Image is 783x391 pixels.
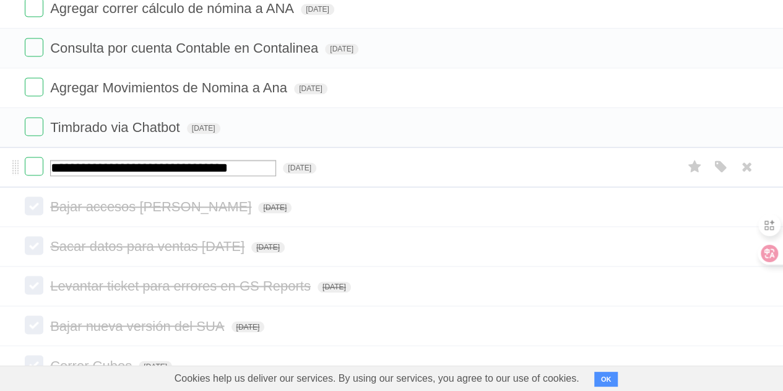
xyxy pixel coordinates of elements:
[50,80,290,95] span: Agregar Movimientos de Nomina a Ana
[594,372,618,387] button: OK
[139,361,172,372] span: [DATE]
[50,199,254,214] span: Bajar accesos [PERSON_NAME]
[283,162,316,174] span: [DATE]
[231,321,265,332] span: [DATE]
[25,355,43,374] label: Done
[25,157,43,175] label: Done
[294,83,327,94] span: [DATE]
[251,242,285,253] span: [DATE]
[187,123,220,134] span: [DATE]
[318,281,351,292] span: [DATE]
[50,318,227,333] span: Bajar nueva versión del SUA
[50,120,183,135] span: Timbrado via Chatbot
[50,358,135,373] span: Correr Cubos
[25,236,43,255] label: Done
[25,196,43,215] label: Done
[301,4,334,15] span: [DATE]
[25,38,43,56] label: Done
[162,366,592,391] span: Cookies help us deliver our services. By using our services, you agree to our use of cookies.
[50,278,314,294] span: Levantar ticket para errores en GS Reports
[25,117,43,136] label: Done
[683,157,706,177] label: Star task
[258,202,292,213] span: [DATE]
[25,315,43,334] label: Done
[25,77,43,96] label: Done
[50,40,321,56] span: Consulta por cuenta Contable en Contalinea
[325,43,358,55] span: [DATE]
[25,276,43,294] label: Done
[50,239,248,254] span: Sacar datos para ventas [DATE]
[50,1,297,16] span: Agregar correr cálculo de nómina a ANA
